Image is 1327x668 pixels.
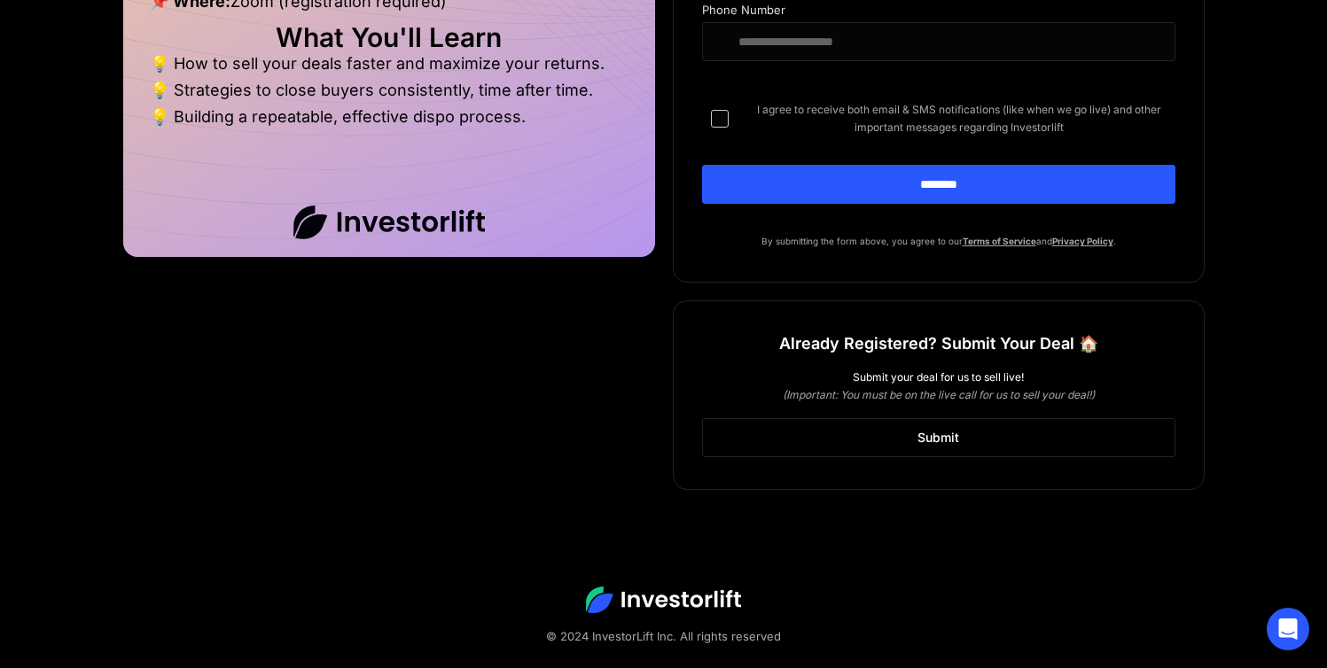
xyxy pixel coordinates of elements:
[702,418,1175,457] a: Submit
[1052,236,1113,246] a: Privacy Policy
[743,101,1175,136] span: I agree to receive both email & SMS notifications (like when we go live) and other important mess...
[963,236,1036,246] a: Terms of Service
[71,627,1256,645] div: © 2024 InvestorLift Inc. All rights reserved
[150,55,628,82] li: 💡 How to sell your deals faster and maximize your returns.
[702,4,1175,22] div: Phone Number
[150,28,628,46] h2: What You'll Learn
[150,108,628,126] li: 💡 Building a repeatable, effective dispo process.
[783,388,1095,401] em: (Important: You must be on the live call for us to sell your deal!)
[702,369,1175,386] div: Submit your deal for us to sell live!
[1267,608,1309,650] div: Open Intercom Messenger
[150,82,628,108] li: 💡 Strategies to close buyers consistently, time after time.
[779,328,1098,360] h1: Already Registered? Submit Your Deal 🏠
[702,232,1175,250] p: By submitting the form above, you agree to our and .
